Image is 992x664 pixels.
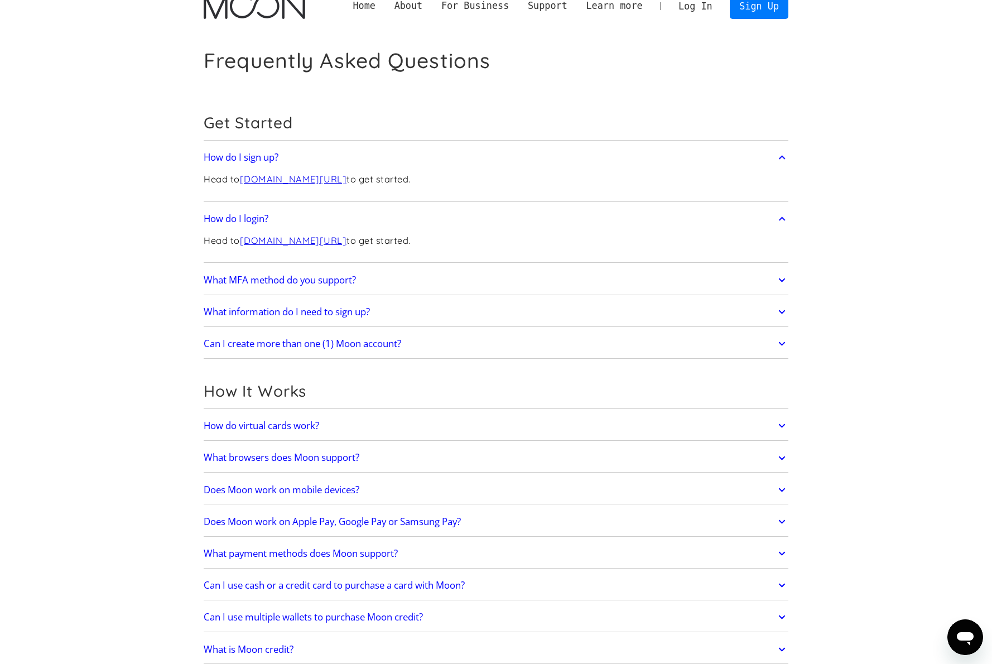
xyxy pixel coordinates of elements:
a: Does Moon work on Apple Pay, Google Pay or Samsung Pay? [204,510,788,533]
a: How do I sign up? [204,146,788,170]
a: What is Moon credit? [204,638,788,661]
h2: Can I use cash or a credit card to purchase a card with Moon? [204,580,465,591]
a: Can I use multiple wallets to purchase Moon credit? [204,606,788,629]
p: Head to to get started. [204,172,411,186]
p: Head to to get started. [204,234,411,248]
a: What browsers does Moon support? [204,446,788,470]
a: Can I create more than one (1) Moon account? [204,332,788,355]
h2: How do I login? [204,213,268,224]
a: What MFA method do you support? [204,268,788,292]
h2: What browsers does Moon support? [204,452,359,463]
h2: Can I create more than one (1) Moon account? [204,338,401,349]
h2: Get Started [204,113,788,132]
a: Does Moon work on mobile devices? [204,478,788,502]
h2: How do virtual cards work? [204,420,319,431]
a: How do virtual cards work? [204,414,788,437]
h2: Can I use multiple wallets to purchase Moon credit? [204,612,423,623]
h1: Frequently Asked Questions [204,48,490,73]
a: Can I use cash or a credit card to purchase a card with Moon? [204,574,788,597]
a: [DOMAIN_NAME][URL] [240,174,347,185]
h2: What is Moon credit? [204,644,293,655]
h2: Does Moon work on mobile devices? [204,484,359,495]
h2: How do I sign up? [204,152,278,163]
a: What information do I need to sign up? [204,300,788,324]
a: What payment methods does Moon support? [204,542,788,565]
h2: Does Moon work on Apple Pay, Google Pay or Samsung Pay? [204,516,461,527]
iframe: Button to launch messaging window [947,619,983,655]
h2: How It Works [204,382,788,401]
a: How do I login? [204,207,788,230]
a: [DOMAIN_NAME][URL] [240,235,347,246]
h2: What MFA method do you support? [204,275,356,286]
h2: What payment methods does Moon support? [204,548,398,559]
h2: What information do I need to sign up? [204,306,370,317]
